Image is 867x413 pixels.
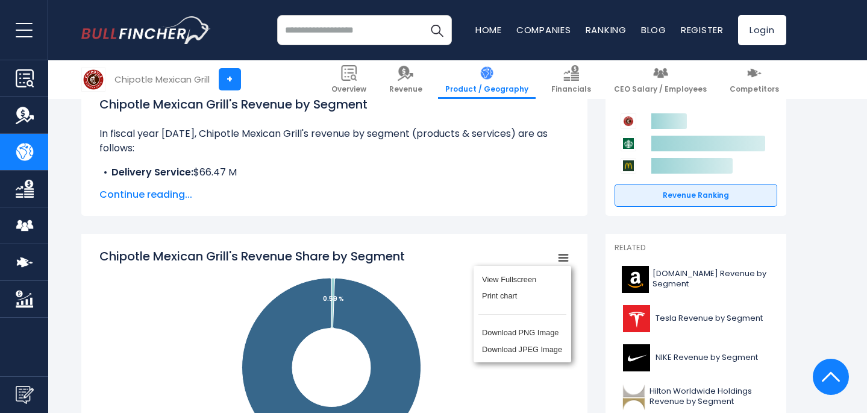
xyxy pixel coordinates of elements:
[738,15,786,45] a: Login
[445,84,528,94] span: Product / Geography
[621,158,636,174] img: McDonald's Corporation competitors logo
[551,84,591,94] span: Financials
[389,84,422,94] span: Revenue
[622,344,652,371] img: NKE logo
[478,271,566,288] li: View Fullscreen
[615,302,777,335] a: Tesla Revenue by Segment
[516,24,571,36] a: Companies
[478,341,566,358] li: Download JPEG Image
[722,60,786,99] a: Competitors
[622,383,646,411] img: HLT logo
[331,84,366,94] span: Overview
[615,263,777,296] a: [DOMAIN_NAME] Revenue by Segment
[99,248,405,265] tspan: Chipotle Mexican Grill's Revenue Share by Segment
[621,136,636,151] img: Starbucks Corporation competitors logo
[641,24,666,36] a: Blog
[615,341,777,374] a: NIKE Revenue by Segment
[656,314,763,324] span: Tesla Revenue by Segment
[99,165,569,180] li: $66.47 M
[438,60,536,99] a: Product / Geography
[656,353,758,363] span: NIKE Revenue by Segment
[622,266,649,293] img: AMZN logo
[621,113,636,129] img: Chipotle Mexican Grill competitors logo
[586,24,627,36] a: Ranking
[99,95,569,113] h1: Chipotle Mexican Grill's Revenue by Segment
[99,188,569,202] span: Continue reading...
[99,127,569,156] p: In fiscal year [DATE], Chipotle Mexican Grill's revenue by segment (products & services) are as f...
[615,243,777,253] p: Related
[614,84,707,94] span: CEO Salary / Employees
[544,60,598,99] a: Financials
[649,386,769,407] span: Hilton Worldwide Holdings Revenue by Segment
[622,305,652,332] img: TSLA logo
[478,288,566,304] li: Print chart
[475,24,502,36] a: Home
[323,294,344,303] tspan: 0.59 %
[111,165,193,179] b: Delivery Service:
[730,84,779,94] span: Competitors
[653,269,770,289] span: [DOMAIN_NAME] Revenue by Segment
[324,60,374,99] a: Overview
[422,15,452,45] button: Search
[114,72,210,86] div: Chipotle Mexican Grill
[382,60,430,99] a: Revenue
[81,16,211,44] img: bullfincher logo
[607,60,714,99] a: CEO Salary / Employees
[81,16,211,44] a: Go to homepage
[82,68,105,91] img: CMG logo
[615,184,777,207] a: Revenue Ranking
[219,68,241,90] a: +
[681,24,724,36] a: Register
[478,324,566,341] li: Download PNG Image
